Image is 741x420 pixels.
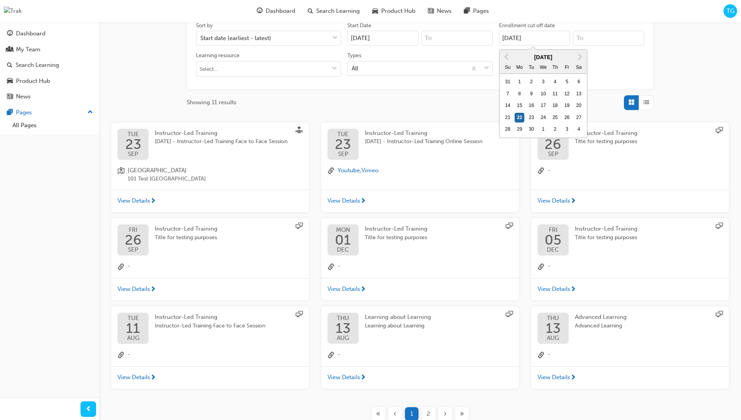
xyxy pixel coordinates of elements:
[531,278,729,301] a: View Details
[545,137,561,151] span: 26
[538,63,548,73] div: We
[126,335,140,341] span: AUG
[444,409,447,418] span: ›
[538,373,570,382] span: View Details
[117,224,303,255] a: FRI26SEPInstructor-Led TrainingTitle for testing purposes
[16,61,59,70] div: Search Learning
[128,350,130,360] span: -
[545,247,561,253] span: DEC
[499,31,570,45] input: Enrollment cut off datePrevious MonthNext Month[DATE]SuMoTuWeThFrSamonth 2025-09
[376,409,380,418] span: «
[328,166,335,176] span: link-icon
[347,52,361,59] div: Types
[328,313,513,344] a: THU13AUGLearning about LearningLearning about Learning
[422,31,493,45] input: To
[365,225,427,232] span: Instructor-Led Training
[365,137,482,146] span: [DATE] - Instructor-Led Training Online Session
[126,321,140,335] span: 11
[321,366,519,389] a: View Details
[372,6,378,16] span: car-icon
[538,262,545,272] span: link-icon
[526,124,536,135] div: Choose Tuesday, September 30th, 2025
[538,196,570,205] span: View Details
[117,350,124,360] span: link-icon
[503,63,513,73] div: Su
[3,89,96,104] a: News
[562,63,572,73] div: Fr
[328,224,513,255] a: MON01DECInstructor-Led TrainingTitle for testing purposes
[321,190,519,212] a: View Details
[629,98,634,107] span: Grid
[16,77,50,86] div: Product Hub
[321,218,519,300] button: MON01DECInstructor-Led TrainingTitle for testing purposeslink-icon-View Details
[117,196,150,205] span: View Details
[727,7,734,16] span: TG
[7,78,13,85] span: car-icon
[150,198,156,205] span: next-icon
[526,77,536,87] div: Choose Tuesday, September 2nd, 2025
[111,278,309,301] a: View Details
[7,109,13,116] span: pages-icon
[574,51,586,63] button: Next Month
[16,92,31,101] div: News
[125,137,141,151] span: 23
[515,124,525,135] div: Choose Monday, September 29th, 2025
[155,322,265,331] span: Instructor-Led Training Face to Face Session
[117,262,124,272] span: link-icon
[9,119,96,131] a: All Pages
[428,6,434,16] span: news-icon
[575,313,627,320] span: Advanced Learning
[150,374,156,381] span: next-icon
[111,218,309,300] button: FRI26SEPInstructor-Led TrainingTitle for testing purposeslink-icon-View Details
[155,225,217,232] span: Instructor-Led Training
[257,6,263,16] span: guage-icon
[365,129,427,136] span: Instructor-Led Training
[716,222,723,231] span: sessionType_ONLINE_URL-icon
[538,313,723,344] a: THU13AUGAdvanced LearningAdvanced Learning
[458,3,495,19] a: pages-iconPages
[335,233,351,247] span: 01
[336,335,350,341] span: AUG
[328,373,360,382] span: View Details
[427,409,430,418] span: 2
[111,306,309,388] button: TUE11AUGInstructor-Led TrainingInstructor-Led Training Face to Face Sessionlink-icon-View Details
[506,222,513,231] span: sessionType_ONLINE_URL-icon
[125,151,141,157] span: SEP
[473,7,489,16] span: Pages
[335,137,351,151] span: 23
[531,190,729,212] a: View Details
[574,77,584,87] div: Choose Saturday, September 6th, 2025
[574,113,584,123] div: Choose Saturday, September 27th, 2025
[155,233,217,242] span: Title for testing purposes
[365,322,431,331] span: Learning about Learning
[562,101,572,111] div: Choose Friday, September 19th, 2025
[515,113,525,123] div: Choose Monday, September 22nd, 2025
[381,7,415,16] span: Product Hub
[570,374,576,381] span: next-icon
[538,224,723,255] a: FRI05DECInstructor-Led TrainingTitle for testing purposes
[328,350,335,360] span: link-icon
[460,409,464,418] span: »
[332,66,337,72] span: down-icon
[88,107,93,117] span: up-icon
[7,46,13,53] span: people-icon
[328,129,513,160] a: TUE23SEPInstructor-Led Training[DATE] - Instructor-Led Training Online Session
[538,285,570,294] span: View Details
[321,122,519,212] button: TUE23SEPInstructor-Led Training[DATE] - Instructor-Led Training Online Sessionlink-iconYoutube,Vi...
[150,286,156,293] span: next-icon
[111,366,309,389] a: View Details
[125,247,142,253] span: SEP
[526,113,536,123] div: Choose Tuesday, September 23rd, 2025
[575,322,627,331] span: Advanced Learning
[545,233,561,247] span: 05
[3,105,96,120] button: Pages
[16,29,46,38] div: Dashboard
[503,113,513,123] div: Choose Sunday, September 21st, 2025
[196,22,213,30] div: Sort by
[538,129,723,160] a: FRI26SEPInstructor-Led TrainingTitle for testing purposes
[575,225,638,232] span: Instructor-Led Training
[3,25,96,105] button: DashboardMy TeamSearch LearningProduct HubNews
[538,89,548,99] div: Choose Wednesday, September 10th, 2025
[410,409,413,418] span: 1
[117,373,150,382] span: View Details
